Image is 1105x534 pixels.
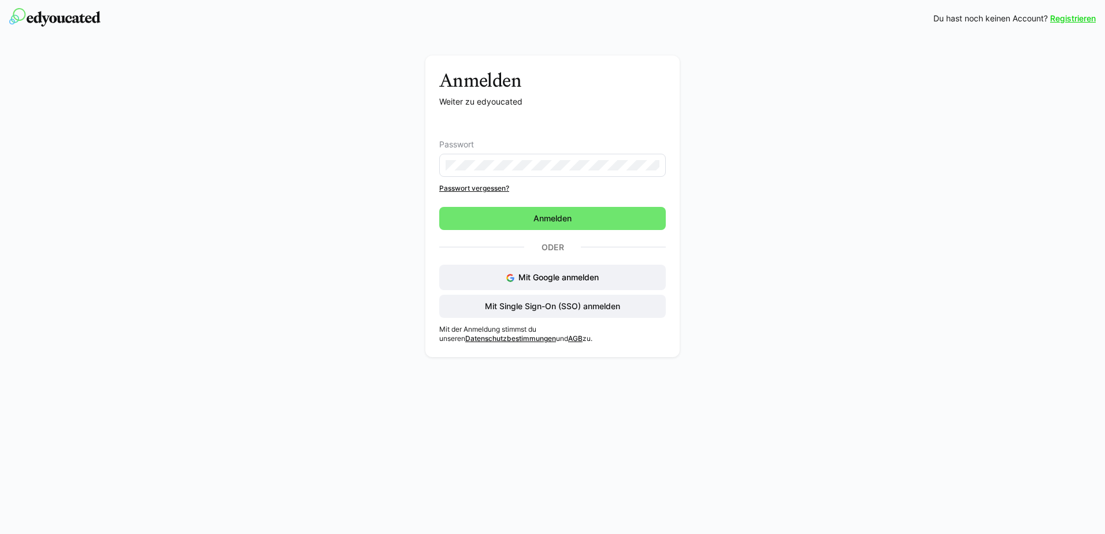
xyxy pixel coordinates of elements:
[933,13,1048,24] span: Du hast noch keinen Account?
[532,213,573,224] span: Anmelden
[465,334,556,343] a: Datenschutzbestimmungen
[524,239,581,255] p: Oder
[9,8,101,27] img: edyoucated
[439,140,474,149] span: Passwort
[439,184,666,193] a: Passwort vergessen?
[518,272,599,282] span: Mit Google anmelden
[439,265,666,290] button: Mit Google anmelden
[1050,13,1096,24] a: Registrieren
[483,301,622,312] span: Mit Single Sign-On (SSO) anmelden
[439,325,666,343] p: Mit der Anmeldung stimmst du unseren und zu.
[568,334,583,343] a: AGB
[439,207,666,230] button: Anmelden
[439,96,666,107] p: Weiter zu edyoucated
[439,295,666,318] button: Mit Single Sign-On (SSO) anmelden
[439,69,666,91] h3: Anmelden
